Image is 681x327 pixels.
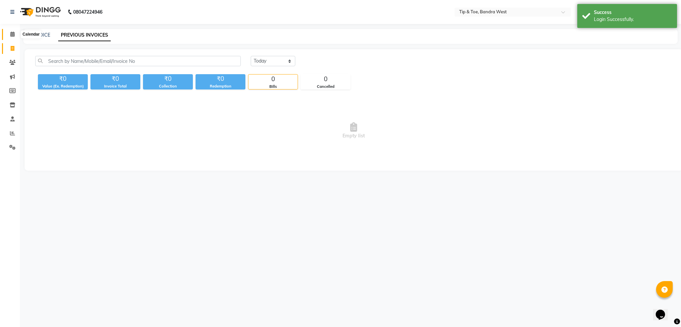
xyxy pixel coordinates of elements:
[17,3,63,21] img: logo
[35,97,672,164] span: Empty list
[35,56,241,66] input: Search by Name/Mobile/Email/Invoice No
[301,84,350,89] div: Cancelled
[58,29,111,41] a: PREVIOUS INVOICES
[73,3,102,21] b: 08047224946
[38,83,88,89] div: Value (Ex. Redemption)
[653,300,674,320] iframe: chat widget
[594,16,672,23] div: Login Successfully.
[196,83,245,89] div: Redemption
[143,74,193,83] div: ₹0
[594,9,672,16] div: Success
[21,31,41,39] div: Calendar
[38,74,88,83] div: ₹0
[301,75,350,84] div: 0
[196,74,245,83] div: ₹0
[248,84,298,89] div: Bills
[90,83,140,89] div: Invoice Total
[248,75,298,84] div: 0
[143,83,193,89] div: Collection
[90,74,140,83] div: ₹0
